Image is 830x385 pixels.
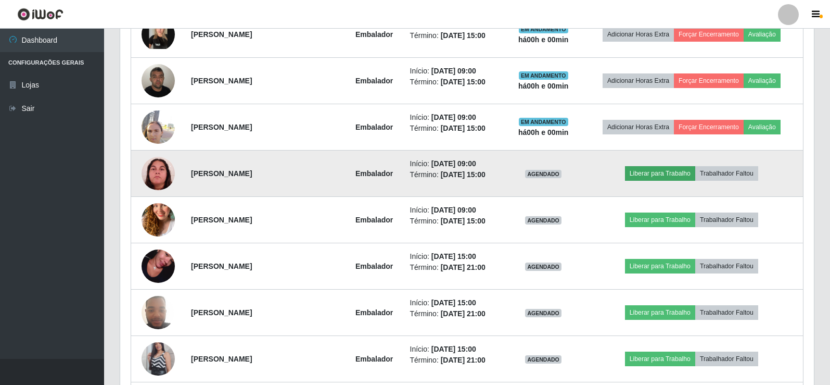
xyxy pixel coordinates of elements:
[431,113,476,121] time: [DATE] 09:00
[695,259,758,274] button: Trabalhador Faltou
[674,73,744,88] button: Forçar Encerramento
[431,345,476,353] time: [DATE] 15:00
[142,290,175,334] img: 1694719722854.jpeg
[410,30,501,41] li: Término:
[355,355,393,363] strong: Embalador
[17,8,63,21] img: CoreUI Logo
[525,309,561,317] span: AGENDADO
[191,169,252,178] strong: [PERSON_NAME]
[525,170,561,178] span: AGENDADO
[410,77,501,88] li: Término:
[142,20,175,49] img: 1732929504473.jpeg
[142,58,175,103] img: 1714957062897.jpeg
[441,356,486,364] time: [DATE] 21:00
[410,123,501,134] li: Término:
[441,78,486,86] time: [DATE] 15:00
[525,355,561,364] span: AGENDADO
[410,169,501,180] li: Término:
[355,216,393,224] strong: Embalador
[410,112,501,123] li: Início:
[441,263,486,271] time: [DATE] 21:00
[518,128,569,136] strong: há 00 h e 00 min
[525,263,561,271] span: AGENDADO
[355,169,393,178] strong: Embalador
[431,159,476,168] time: [DATE] 09:00
[142,237,175,296] img: 1717438276108.jpeg
[441,31,486,40] time: [DATE] 15:00
[441,217,486,225] time: [DATE] 15:00
[518,35,569,44] strong: há 00 h e 00 min
[519,71,568,80] span: EM ANDAMENTO
[355,308,393,317] strong: Embalador
[441,309,486,318] time: [DATE] 21:00
[355,77,393,85] strong: Embalador
[525,216,561,225] span: AGENDADO
[142,105,175,149] img: 1728130244935.jpeg
[191,30,252,39] strong: [PERSON_NAME]
[603,73,674,88] button: Adicionar Horas Extra
[695,352,758,366] button: Trabalhador Faltou
[431,299,476,307] time: [DATE] 15:00
[625,213,695,227] button: Liberar para Trabalho
[410,205,501,216] li: Início:
[519,25,568,33] span: EM ANDAMENTO
[142,157,175,190] img: 1750360677294.jpeg
[603,27,674,42] button: Adicionar Horas Extra
[603,120,674,134] button: Adicionar Horas Extra
[355,30,393,39] strong: Embalador
[431,67,476,75] time: [DATE] 09:00
[431,252,476,260] time: [DATE] 15:00
[674,120,744,134] button: Forçar Encerramento
[410,216,501,227] li: Término:
[518,82,569,90] strong: há 00 h e 00 min
[519,118,568,126] span: EM ANDAMENTO
[142,190,175,250] img: 1751464459440.jpeg
[625,352,695,366] button: Liberar para Trabalho
[695,213,758,227] button: Trabalhador Faltou
[695,305,758,320] button: Trabalhador Faltou
[410,158,501,169] li: Início:
[674,27,744,42] button: Forçar Encerramento
[410,344,501,355] li: Início:
[625,166,695,181] button: Liberar para Trabalho
[410,66,501,77] li: Início:
[744,120,781,134] button: Avaliação
[191,262,252,270] strong: [PERSON_NAME]
[695,166,758,181] button: Trabalhador Faltou
[410,251,501,262] li: Início:
[410,308,501,319] li: Término:
[191,77,252,85] strong: [PERSON_NAME]
[441,170,486,179] time: [DATE] 15:00
[431,206,476,214] time: [DATE] 09:00
[744,73,781,88] button: Avaliação
[355,262,393,270] strong: Embalador
[191,216,252,224] strong: [PERSON_NAME]
[191,308,252,317] strong: [PERSON_NAME]
[410,297,501,308] li: Início:
[625,259,695,274] button: Liberar para Trabalho
[191,123,252,131] strong: [PERSON_NAME]
[191,355,252,363] strong: [PERSON_NAME]
[410,355,501,366] li: Término:
[410,262,501,273] li: Término:
[355,123,393,131] strong: Embalador
[441,124,486,132] time: [DATE] 15:00
[625,305,695,320] button: Liberar para Trabalho
[744,27,781,42] button: Avaliação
